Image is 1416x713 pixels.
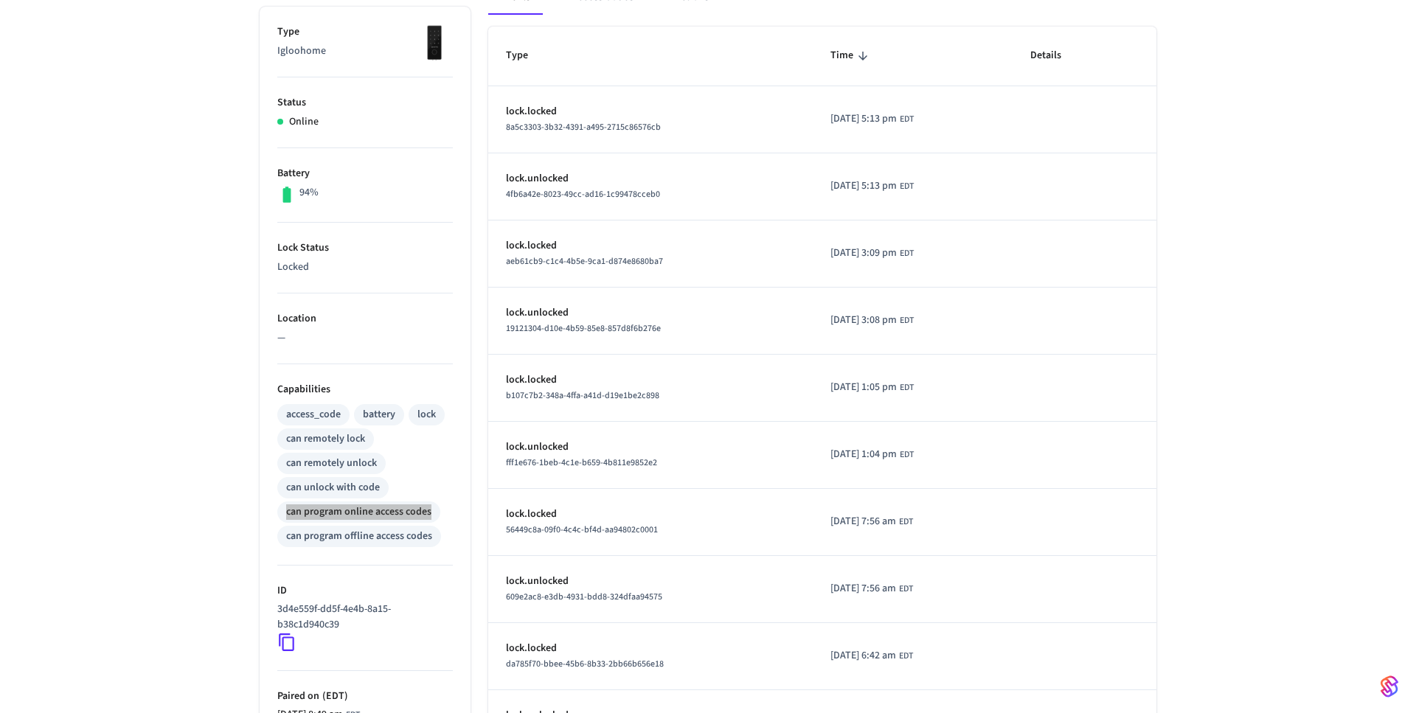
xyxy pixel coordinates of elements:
span: fff1e676-1beb-4c1e-b659-4b811e9852e2 [506,456,657,469]
span: 8a5c3303-3b32-4391-a495-2715c86576cb [506,121,661,133]
p: Lock Status [277,240,453,256]
div: access_code [286,407,341,422]
span: EDT [900,247,914,260]
div: America/Toronto [830,178,914,194]
div: can program online access codes [286,504,431,520]
span: [DATE] 5:13 pm [830,178,897,194]
p: lock.unlocked [506,574,795,589]
p: lock.unlocked [506,439,795,455]
div: battery [363,407,395,422]
p: lock.locked [506,104,795,119]
img: SeamLogoGradient.69752ec5.svg [1381,675,1398,698]
p: Paired on [277,689,453,704]
p: lock.locked [506,507,795,522]
p: Online [289,114,319,130]
div: America/Toronto [830,380,914,395]
span: [DATE] 1:04 pm [830,447,897,462]
img: igloohome_deadbolt_2e [416,24,453,61]
span: EDT [900,113,914,126]
p: lock.unlocked [506,305,795,321]
span: 56449c8a-09f0-4c4c-bf4d-aa94802c0001 [506,524,658,536]
p: lock.unlocked [506,171,795,187]
span: aeb61cb9-c1c4-4b5e-9ca1-d874e8680ba7 [506,255,663,268]
span: Time [830,44,872,67]
span: [DATE] 7:56 am [830,581,896,597]
span: [DATE] 7:56 am [830,514,896,529]
span: EDT [899,650,913,663]
span: EDT [900,314,914,327]
p: Locked [277,260,453,275]
p: Capabilities [277,382,453,397]
span: EDT [899,515,913,529]
span: EDT [900,180,914,193]
span: 4fb6a42e-8023-49cc-ad16-1c99478cceb0 [506,188,660,201]
p: 3d4e559f-dd5f-4e4b-8a15-b38c1d940c39 [277,602,447,633]
p: lock.locked [506,238,795,254]
span: [DATE] 6:42 am [830,648,896,664]
div: America/Toronto [830,313,914,328]
span: ( EDT ) [319,689,348,703]
span: 609e2ac8-e3db-4931-bdd8-324dfaa94575 [506,591,662,603]
p: lock.locked [506,641,795,656]
p: 94% [299,185,319,201]
div: America/Toronto [830,246,914,261]
div: America/Toronto [830,514,913,529]
p: Igloohome [277,44,453,59]
p: Type [277,24,453,40]
div: can unlock with code [286,480,380,495]
p: — [277,330,453,346]
div: can program offline access codes [286,529,432,544]
div: America/Toronto [830,111,914,127]
div: can remotely lock [286,431,365,447]
span: [DATE] 1:05 pm [830,380,897,395]
div: America/Toronto [830,581,913,597]
span: EDT [900,381,914,394]
p: ID [277,583,453,599]
div: can remotely unlock [286,456,377,471]
p: lock.locked [506,372,795,388]
span: EDT [900,448,914,462]
span: 19121304-d10e-4b59-85e8-857d8f6b276e [506,322,661,335]
div: America/Toronto [830,447,914,462]
span: da785f70-bbee-45b6-8b33-2bb66b656e18 [506,658,664,670]
span: [DATE] 5:13 pm [830,111,897,127]
p: Battery [277,166,453,181]
p: Location [277,311,453,327]
span: b107c7b2-348a-4ffa-a41d-d19e1be2c898 [506,389,659,402]
span: Details [1030,44,1080,67]
p: Status [277,95,453,111]
span: [DATE] 3:09 pm [830,246,897,261]
div: America/Toronto [830,648,913,664]
span: EDT [899,582,913,596]
div: lock [417,407,436,422]
span: Type [506,44,547,67]
span: [DATE] 3:08 pm [830,313,897,328]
